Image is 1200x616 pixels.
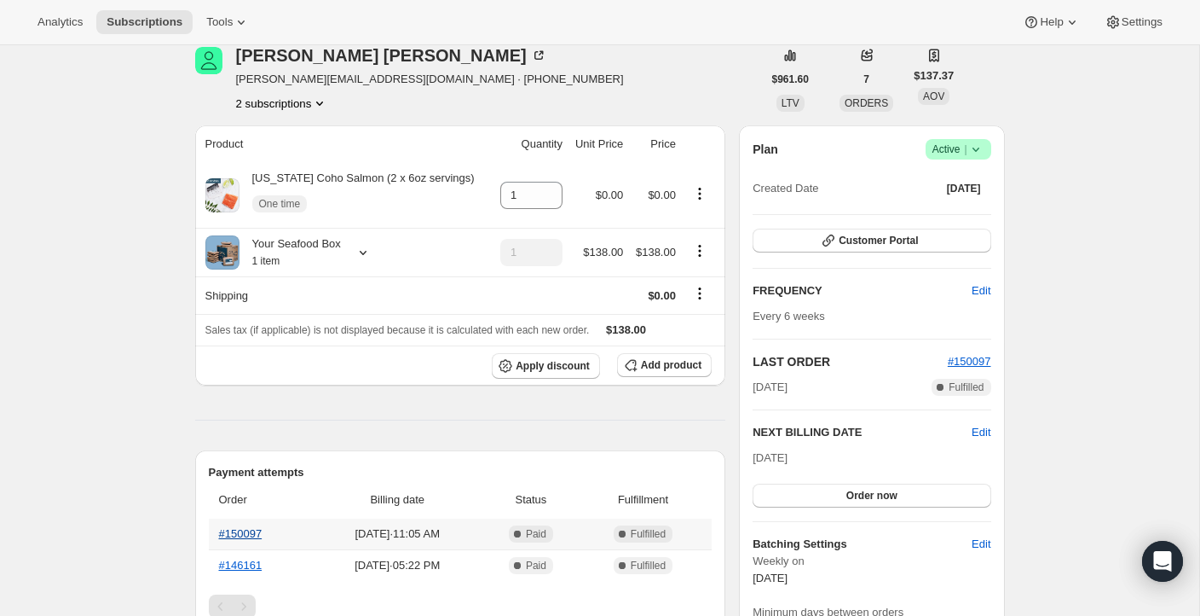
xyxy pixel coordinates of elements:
[631,527,666,541] span: Fulfilled
[636,246,676,259] span: $138.00
[1122,15,1162,29] span: Settings
[205,178,239,212] img: product img
[236,47,547,64] div: [PERSON_NAME] [PERSON_NAME]
[259,197,301,211] span: One time
[753,424,972,441] h2: NEXT BILLING DATE
[972,536,990,553] span: Edit
[96,10,193,34] button: Subscriptions
[195,47,222,74] span: Luz Cervantes Valdivieso
[782,97,799,109] span: LTV
[972,282,990,299] span: Edit
[205,235,239,270] img: product img
[863,73,869,86] span: 7
[686,184,713,203] button: Product actions
[107,15,182,29] span: Subscriptions
[236,71,624,88] span: [PERSON_NAME][EMAIL_ADDRESS][DOMAIN_NAME] · [PHONE_NUMBER]
[839,234,918,247] span: Customer Portal
[686,284,713,303] button: Shipping actions
[205,324,590,336] span: Sales tax (if applicable) is not displayed because it is calculated with each new order.
[209,464,712,481] h2: Payment attempts
[964,142,966,156] span: |
[1094,10,1173,34] button: Settings
[772,73,809,86] span: $961.60
[753,484,990,508] button: Order now
[753,451,787,464] span: [DATE]
[492,353,600,379] button: Apply discount
[648,189,676,201] span: $0.00
[948,353,991,370] button: #150097
[516,359,590,373] span: Apply discount
[526,527,546,541] span: Paid
[914,67,954,84] span: $137.37
[961,531,1001,558] button: Edit
[195,276,493,314] th: Shipping
[932,141,984,158] span: Active
[753,553,990,570] span: Weekly on
[219,527,262,540] a: #150097
[961,277,1001,305] button: Edit
[753,572,787,584] span: [DATE]
[583,246,623,259] span: $138.00
[846,489,897,503] span: Order now
[318,557,478,574] span: [DATE] · 05:22 PM
[631,559,666,572] span: Fulfilled
[196,10,260,34] button: Tools
[753,282,972,299] h2: FREQUENCY
[1040,15,1063,29] span: Help
[318,491,478,508] span: Billing date
[318,526,478,543] span: [DATE] · 11:05 AM
[1012,10,1090,34] button: Help
[947,182,981,195] span: [DATE]
[753,141,778,158] h2: Plan
[206,15,233,29] span: Tools
[219,559,262,572] a: #146161
[853,67,880,91] button: 7
[628,125,681,163] th: Price
[937,177,991,200] button: [DATE]
[617,353,712,377] button: Add product
[568,125,628,163] th: Unit Price
[762,67,819,91] button: $961.60
[845,97,888,109] span: ORDERS
[648,289,676,302] span: $0.00
[949,381,984,394] span: Fulfilled
[686,241,713,260] button: Product actions
[239,235,341,270] div: Your Seafood Box
[753,379,787,396] span: [DATE]
[753,310,825,323] span: Every 6 weeks
[641,358,701,372] span: Add product
[239,170,475,221] div: [US_STATE] Coho Salmon (2 x 6oz servings)
[37,15,83,29] span: Analytics
[487,491,574,508] span: Status
[209,481,313,519] th: Order
[195,125,493,163] th: Product
[753,180,818,197] span: Created Date
[753,536,972,553] h6: Batching Settings
[492,125,568,163] th: Quantity
[596,189,624,201] span: $0.00
[753,229,990,253] button: Customer Portal
[948,355,991,368] a: #150097
[236,95,329,112] button: Product actions
[606,323,646,336] span: $138.00
[1142,541,1183,582] div: Open Intercom Messenger
[252,255,280,267] small: 1 item
[923,90,944,102] span: AOV
[27,10,93,34] button: Analytics
[753,353,948,370] h2: LAST ORDER
[526,559,546,572] span: Paid
[585,491,701,508] span: Fulfillment
[972,424,990,441] button: Edit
